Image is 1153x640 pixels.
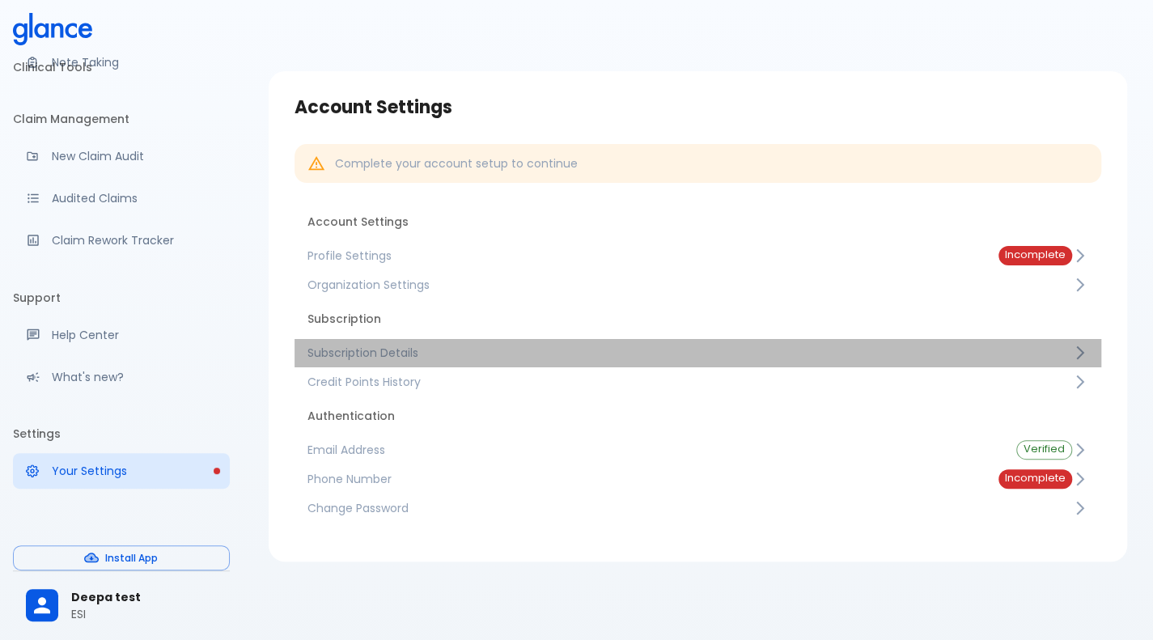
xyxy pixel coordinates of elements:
[13,545,230,570] button: Install App
[52,232,217,248] p: Claim Rework Tracker
[13,578,230,634] div: Deepa testESI
[295,338,1101,367] a: Subscription Details
[13,138,230,174] a: Audit a new claim
[13,317,230,353] a: Get help from our support team
[335,155,578,172] p: Complete your account setup to continue
[295,97,1101,118] h3: Account Settings
[13,359,230,395] div: Recent updates and feature releases
[998,249,1072,261] span: Incomplete
[13,180,230,216] a: View audited claims
[13,223,230,258] a: Monitor progress of claim corrections
[307,442,990,458] span: Email Address
[52,327,217,343] p: Help Center
[71,606,217,622] p: ESI
[307,500,1072,516] span: Change Password
[13,100,230,138] li: Claim Management
[13,48,230,87] li: Clinical Tools
[295,202,1101,241] li: Account Settings
[307,248,973,264] span: Profile Settings
[52,148,217,164] p: New Claim Audit
[295,299,1101,338] li: Subscription
[307,345,1072,361] span: Subscription Details
[52,369,217,385] p: What's new?
[295,241,1101,270] a: Profile SettingsIncomplete
[295,396,1101,435] li: Authentication
[295,270,1101,299] a: Organization Settings
[295,464,1101,494] a: Phone NumberIncomplete
[307,471,973,487] span: Phone Number
[1017,443,1071,456] span: Verified
[13,278,230,317] li: Support
[52,463,217,479] p: Your Settings
[307,277,1072,293] span: Organization Settings
[295,367,1101,396] a: Credit Points History
[998,473,1072,485] span: Incomplete
[13,414,230,453] li: Settings
[295,435,1101,464] a: Email AddressVerified
[71,589,217,606] span: Deepa test
[13,453,230,489] a: Please complete account setup
[307,374,1072,390] span: Credit Points History
[52,190,217,206] p: Audited Claims
[295,494,1101,523] a: Change Password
